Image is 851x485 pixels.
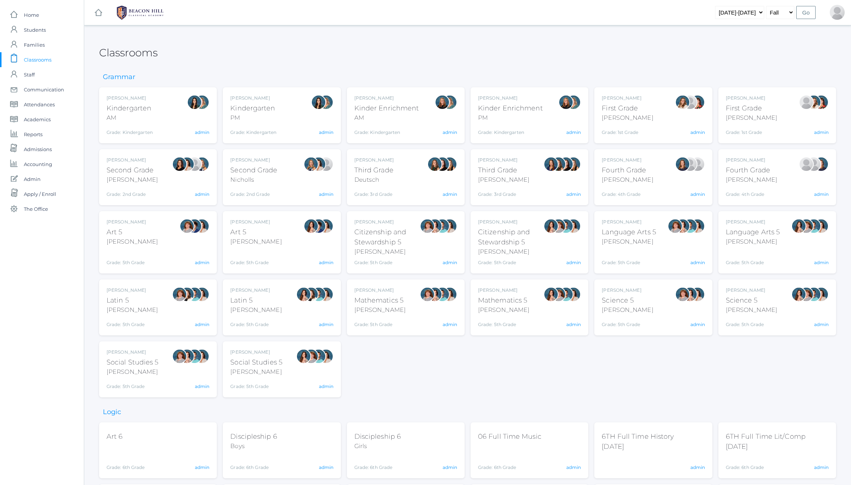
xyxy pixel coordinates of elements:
div: Grade: Kindergarten [478,125,543,136]
span: Staff [24,67,35,82]
div: Sarah Bence [551,219,566,234]
div: Westen Taylor [559,219,573,234]
span: Admin [24,172,41,187]
a: admin [566,464,581,470]
div: Sarah Bence [799,287,814,302]
div: Sarah Bence [668,219,683,234]
div: [PERSON_NAME] [726,287,777,294]
div: Rebecca Salazar [544,287,559,302]
div: Courtney Nicholls [304,157,319,172]
div: Lydia Chaffin [799,157,814,172]
div: Rebecca Salazar [427,287,442,302]
div: Maureen Doyle [194,95,209,110]
div: [PERSON_NAME] [354,157,394,163]
div: [PERSON_NAME] [230,237,282,246]
div: Grade: 4th Grade [726,187,777,198]
div: Carolyn Sugimoto [311,219,326,234]
div: [PERSON_NAME] [230,367,282,376]
div: Kinder Enrichment [478,103,543,113]
div: Rebecca Salazar [544,219,559,234]
div: Grade: Kindergarten [230,125,276,136]
span: The Office [24,201,48,216]
div: [PERSON_NAME] [230,95,276,101]
div: [PERSON_NAME] [107,349,159,356]
div: Jordyn Dewey [311,95,326,110]
div: Sarah Bence [172,287,187,302]
div: [PERSON_NAME] [602,113,653,122]
a: admin [814,464,829,470]
div: Grade: 5th Grade [354,259,420,266]
h3: Grammar [99,73,139,81]
div: Jaimie Watson [683,95,697,110]
h3: Logic [99,409,125,416]
div: Liv Barber [806,95,821,110]
div: Cari Burke [194,219,209,234]
div: First Grade [726,103,777,113]
div: Westen Taylor [435,219,450,234]
div: Language Arts 5 [602,227,656,237]
a: admin [195,464,209,470]
div: [PERSON_NAME] [230,287,282,294]
div: Grade: 6th Grade [230,454,277,471]
div: Grade: 4th Grade [602,187,653,198]
div: Rebecca Salazar [791,287,806,302]
div: Westen Taylor [187,287,202,302]
div: Grade: 5th Grade [107,249,158,266]
div: Rebecca Salazar [296,287,311,302]
div: Cari Burke [319,219,333,234]
div: Ellie Bradley [675,157,690,172]
span: Classrooms [24,52,51,67]
div: [PERSON_NAME] [602,306,653,315]
div: Heather Wallock [690,95,705,110]
div: Maureen Doyle [442,95,457,110]
div: [PERSON_NAME] [107,367,159,376]
div: Grade: 1st Grade [726,125,777,136]
div: Grade: 5th Grade [602,249,656,266]
div: Rebecca Salazar [791,219,806,234]
div: [PERSON_NAME] [354,287,406,294]
div: [PERSON_NAME] [726,219,780,225]
div: Rebecca Salazar [304,219,319,234]
div: [PERSON_NAME] [478,247,544,256]
div: [PERSON_NAME] [726,237,780,246]
div: Latin 5 [107,295,158,306]
div: Heather Porter [690,157,705,172]
div: Social Studies 5 [107,357,159,367]
div: [PERSON_NAME] [478,287,529,294]
div: [PERSON_NAME] [478,175,529,184]
div: Grade: 2nd Grade [230,187,277,198]
span: Accounting [24,157,52,172]
div: Kindergarten [230,103,276,113]
div: Cari Burke [814,219,829,234]
a: admin [319,464,333,470]
div: [PERSON_NAME] [602,219,656,225]
div: [PERSON_NAME] [602,287,653,294]
div: Rebecca Salazar [180,349,194,364]
div: Westen Taylor [806,287,821,302]
div: [PERSON_NAME] [354,306,406,315]
div: Sarah Armstrong [319,157,333,172]
div: Jason Roberts [830,5,845,20]
span: Reports [24,127,42,142]
div: Sarah Bence [799,219,814,234]
div: Art 5 [107,227,158,237]
div: Grade: 5th Grade [478,317,529,328]
div: [PERSON_NAME] [107,175,158,184]
div: Citizenship and Stewardship 5 [354,227,420,247]
div: Ellie Bradley [814,157,829,172]
div: [PERSON_NAME] [107,306,158,315]
div: Carolyn Sugimoto [187,219,202,234]
div: [PERSON_NAME] [107,237,158,246]
div: [PERSON_NAME] [230,306,282,315]
div: Grade: 5th Grade [230,317,282,328]
div: Mathematics 5 [478,295,529,306]
span: Home [24,7,39,22]
div: Emily Balli [172,157,187,172]
span: Attendances [24,97,55,112]
div: Juliana Fowler [442,157,457,172]
div: Cari Burke [311,157,326,172]
div: Grade: 5th Grade [726,317,777,328]
div: [PERSON_NAME] [726,175,777,184]
span: Academics [24,112,51,127]
div: Liv Barber [675,95,690,110]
